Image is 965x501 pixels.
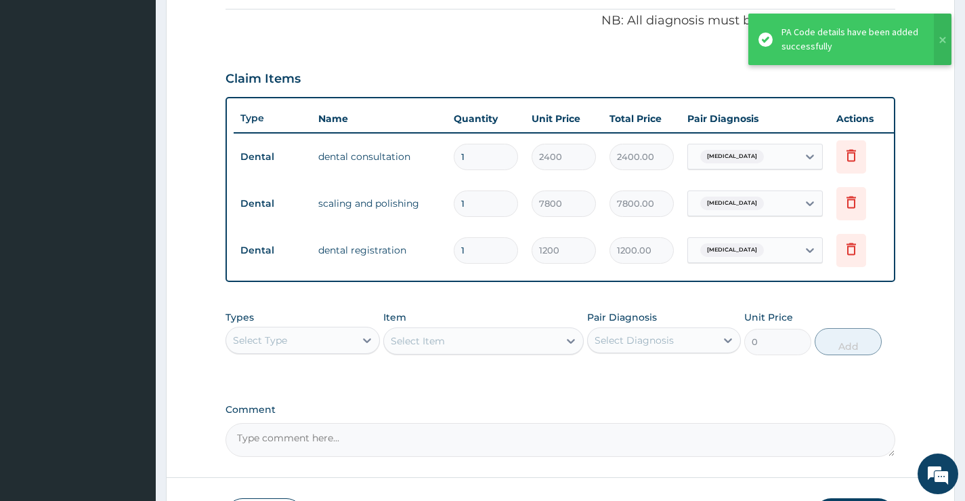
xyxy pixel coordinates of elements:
[447,105,525,132] th: Quantity
[25,68,55,102] img: d_794563401_company_1708531726252_794563401
[312,190,447,217] td: scaling and polishing
[781,25,921,54] div: PA Code details have been added successfully
[595,334,674,347] div: Select Diagnosis
[744,310,793,324] label: Unit Price
[234,238,312,263] td: Dental
[681,105,830,132] th: Pair Diagnosis
[603,105,681,132] th: Total Price
[525,105,603,132] th: Unit Price
[312,143,447,170] td: dental consultation
[226,12,895,30] p: NB: All diagnosis must be linked to a claim item
[234,144,312,169] td: Dental
[79,159,187,296] span: We're online!
[234,106,312,131] th: Type
[226,72,301,87] h3: Claim Items
[226,404,895,416] label: Comment
[383,310,406,324] label: Item
[233,334,287,347] div: Select Type
[815,328,882,355] button: Add
[7,346,258,394] textarea: Type your message and hit 'Enter'
[312,237,447,264] td: dental registration
[700,150,764,163] span: [MEDICAL_DATA]
[587,310,657,324] label: Pair Diagnosis
[700,197,764,210] span: [MEDICAL_DATA]
[700,243,764,257] span: [MEDICAL_DATA]
[222,7,255,39] div: Minimize live chat window
[312,105,447,132] th: Name
[226,312,254,323] label: Types
[830,105,897,132] th: Actions
[234,191,312,216] td: Dental
[70,76,228,94] div: Chat with us now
